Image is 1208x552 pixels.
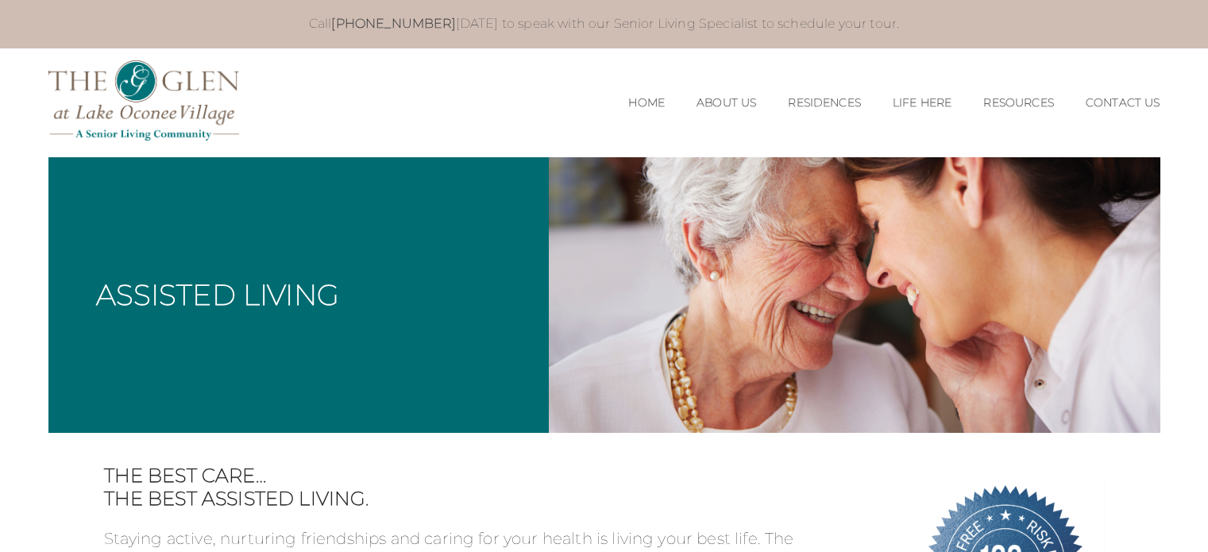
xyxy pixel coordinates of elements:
[48,60,239,141] img: The Glen Lake Oconee Home
[76,16,1132,33] p: Call [DATE] to speak with our Senior Living Specialist to schedule your tour.
[1086,96,1160,110] a: Contact Us
[104,465,882,488] span: The best care…
[983,96,1053,110] a: Resources
[104,488,882,511] span: The Best Assisted Living.
[331,16,455,31] a: [PHONE_NUMBER]
[893,96,951,110] a: Life Here
[96,280,339,309] h1: Assisted Living
[697,96,756,110] a: About Us
[628,96,665,110] a: Home
[788,96,861,110] a: Residences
